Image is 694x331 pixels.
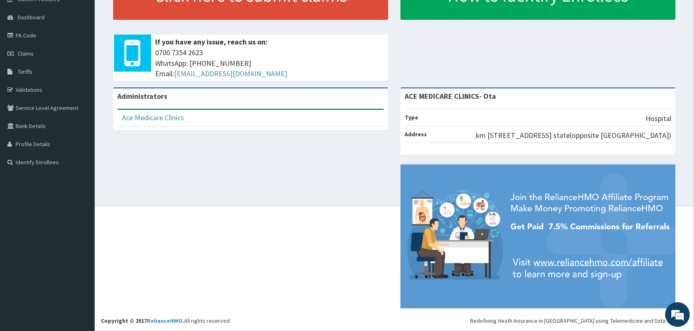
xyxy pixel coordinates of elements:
textarea: Type your message and hit 'Enter' [4,225,157,254]
a: Ace Medicare Clinics [122,113,184,122]
p: km [STREET_ADDRESS] state(opposite [GEOGRAPHIC_DATA]) [476,130,671,141]
b: Type [405,114,418,121]
span: Dashboard [18,14,44,21]
b: Administrators [117,91,167,101]
div: Redefining Heath Insurance in [GEOGRAPHIC_DATA] using Telemedicine and Data Science! [470,317,688,325]
footer: All rights reserved. [95,206,694,331]
span: 0700 7354 2623 WhatsApp: [PHONE_NUMBER] Email: [155,47,384,79]
div: Chat with us now [43,46,138,57]
span: Tariffs [18,68,33,75]
a: RelianceHMO [147,317,182,324]
span: Claims [18,50,34,57]
strong: Copyright © 2017 . [101,317,184,324]
b: If you have any issue, reach us on: [155,37,268,47]
b: Address [405,131,427,138]
strong: ACE MEDICARE CLINICS- Ota [405,91,496,101]
span: We're online! [48,104,114,187]
a: [EMAIL_ADDRESS][DOMAIN_NAME] [174,69,287,78]
img: d_794563401_company_1708531726252_794563401 [15,41,33,62]
div: Minimize live chat window [135,4,155,24]
img: provider-team-banner.png [401,165,675,309]
p: Hospital [645,113,671,124]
